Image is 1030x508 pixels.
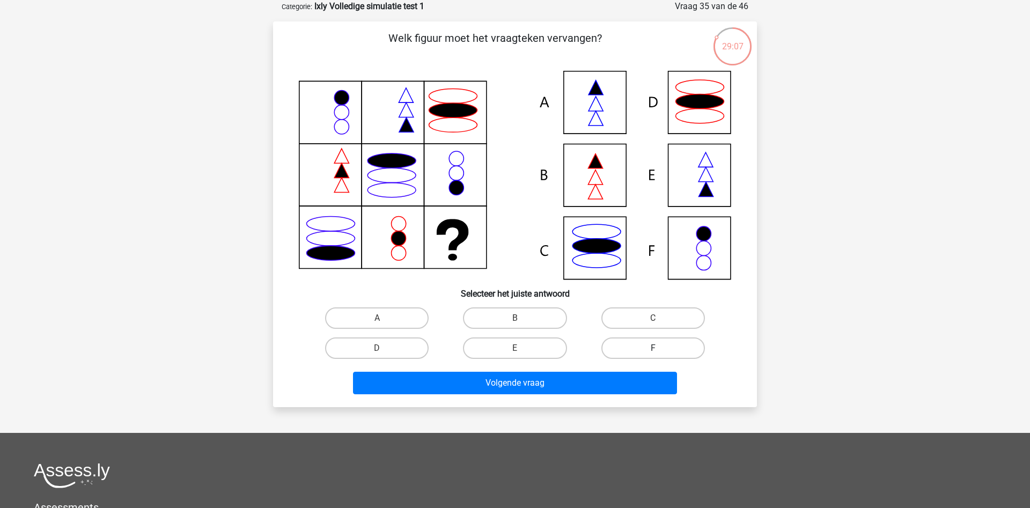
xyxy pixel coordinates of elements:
[290,280,740,299] h6: Selecteer het juiste antwoord
[463,307,566,329] label: B
[601,337,705,359] label: F
[34,463,110,488] img: Assessly logo
[325,307,429,329] label: A
[353,372,678,394] button: Volgende vraag
[314,1,424,11] strong: Ixly Volledige simulatie test 1
[463,337,566,359] label: E
[325,337,429,359] label: D
[601,307,705,329] label: C
[712,26,753,53] div: 29:07
[290,30,700,62] p: Welk figuur moet het vraagteken vervangen?
[282,3,312,11] small: Categorie:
